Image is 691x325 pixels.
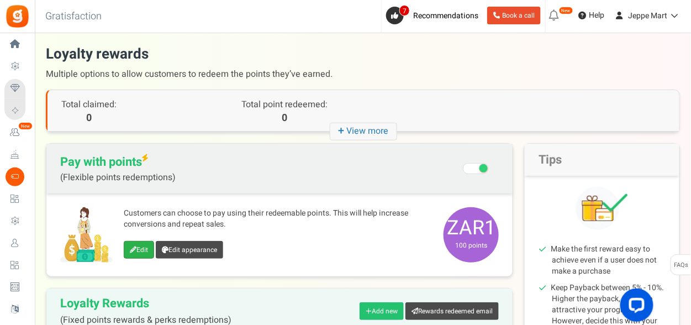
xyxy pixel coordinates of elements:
h3: Gratisfaction [33,6,114,28]
a: Edit appearance [156,241,223,259]
p: Customers can choose to pay using their redeemable points. This will help increase conversions an... [124,208,432,230]
span: Pay with points [60,155,176,182]
span: Recommendations [413,10,478,22]
span: Total claimed: [61,98,117,111]
a: Edit [124,241,154,259]
em: New [18,122,33,130]
small: 100 points [446,240,496,250]
em: New [559,7,573,14]
span: Multiple options to allow customers to redeem the points they’ve earned. [46,64,680,84]
span: Jeppe Mart [629,10,668,22]
img: Gratisfaction [5,4,30,29]
p: 0 [205,111,363,125]
a: New [4,123,30,142]
span: ZAR1 [444,207,499,263]
p: Total point redeemed: [205,98,363,111]
span: Help [587,10,605,21]
a: Help [574,7,609,24]
a: Book a call [487,7,541,24]
a: Rewards redeemed email [405,302,499,320]
span: (Flexible points redemptions) [60,172,176,182]
span: 7 [399,5,410,16]
span: 0 [61,111,117,125]
img: Pay with points [60,207,113,263]
span: FAQs [674,255,689,276]
img: Tips [576,187,628,230]
a: 7 Recommendations [386,7,483,24]
i: View more [330,123,397,140]
a: Add new [360,302,404,320]
li: Make the first reward easy to achieve even if a user does not make a purchase [552,244,666,277]
h2: Tips [525,144,679,176]
strong: + [339,123,347,139]
h1: Loyalty rewards [46,44,680,84]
